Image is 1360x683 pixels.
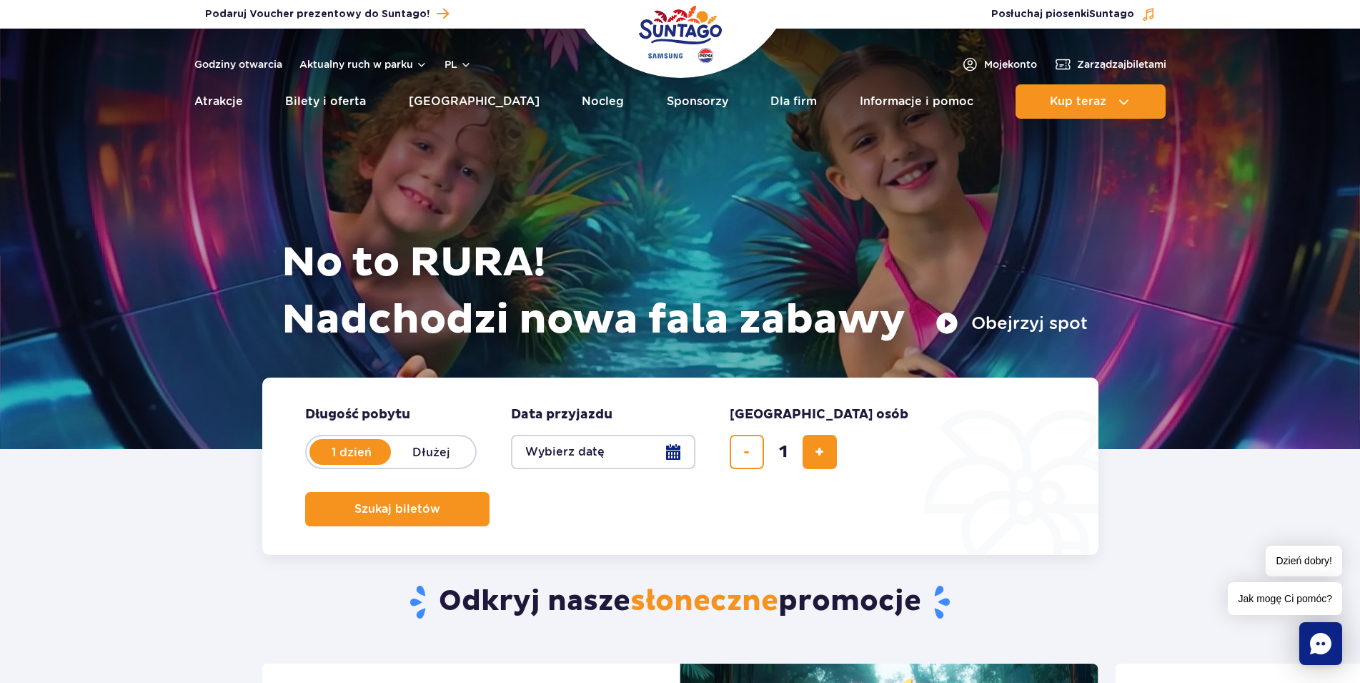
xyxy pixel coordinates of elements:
[194,57,282,72] a: Godziny otwarcia
[511,435,695,469] button: Wybierz datę
[1089,9,1134,19] span: Suntago
[961,56,1037,73] a: Mojekonto
[391,437,472,467] label: Dłużej
[991,7,1134,21] span: Posłuchaj piosenki
[766,435,800,469] input: liczba biletów
[667,84,728,119] a: Sponsorzy
[262,378,1098,555] form: Planowanie wizyty w Park of Poland
[285,84,366,119] a: Bilety i oferta
[935,312,1088,335] button: Obejrzyj spot
[354,503,440,516] span: Szukaj biletów
[730,435,764,469] button: usuń bilet
[311,437,392,467] label: 1 dzień
[991,7,1156,21] button: Posłuchaj piosenkiSuntago
[205,4,449,24] a: Podaruj Voucher prezentowy do Suntago!
[860,84,973,119] a: Informacje i pomoc
[511,406,612,423] span: Data przyjazdu
[305,492,490,526] button: Szukaj biletów
[1228,582,1342,615] span: Jak mogę Ci pomóc?
[409,84,540,119] a: [GEOGRAPHIC_DATA]
[1266,546,1342,576] span: Dzień dobry!
[730,406,908,423] span: [GEOGRAPHIC_DATA] osób
[582,84,624,119] a: Nocleg
[770,84,817,119] a: Dla firm
[1299,622,1342,665] div: Chat
[205,7,430,21] span: Podaruj Voucher prezentowy do Suntago!
[1077,57,1166,72] span: Zarządzaj biletami
[282,235,1088,349] h1: No to RURA! Nadchodzi nowa fala zabawy
[299,59,427,70] button: Aktualny ruch w parku
[1054,56,1166,73] a: Zarządzajbiletami
[630,584,778,619] span: słoneczne
[1016,84,1166,119] button: Kup teraz
[194,84,243,119] a: Atrakcje
[262,584,1098,621] h2: Odkryj nasze promocje
[1050,95,1106,108] span: Kup teraz
[984,57,1037,72] span: Moje konto
[803,435,837,469] button: dodaj bilet
[445,57,472,72] button: pl
[305,406,410,423] span: Długość pobytu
